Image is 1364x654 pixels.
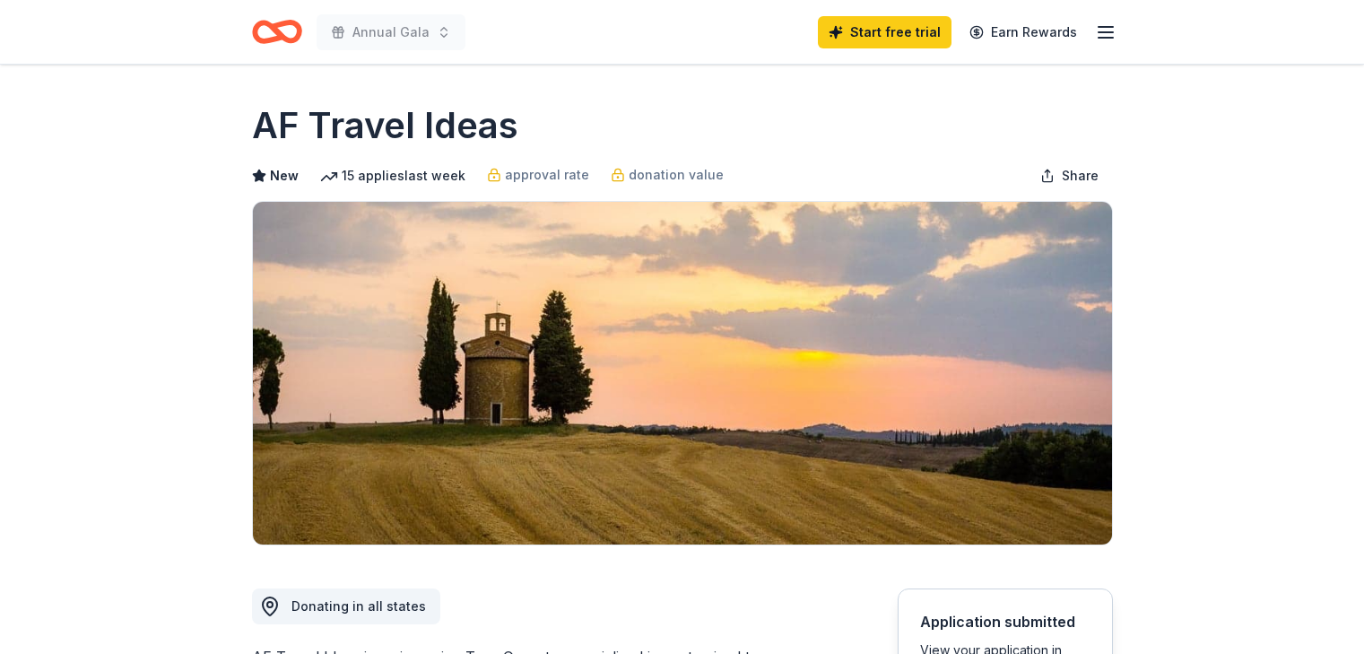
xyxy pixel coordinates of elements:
span: New [270,165,299,187]
h1: AF Travel Ideas [252,100,518,151]
a: Home [252,11,302,53]
a: approval rate [487,164,589,186]
span: Annual Gala [352,22,430,43]
button: Annual Gala [317,14,465,50]
span: donation value [629,164,724,186]
button: Share [1026,158,1113,194]
div: 15 applies last week [320,165,465,187]
a: Start free trial [818,16,951,48]
span: Share [1062,165,1099,187]
a: Earn Rewards [959,16,1088,48]
div: Application submitted [920,611,1090,632]
a: donation value [611,164,724,186]
img: Image for AF Travel Ideas [253,202,1112,545]
span: Donating in all states [291,598,426,614]
span: approval rate [505,164,589,186]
